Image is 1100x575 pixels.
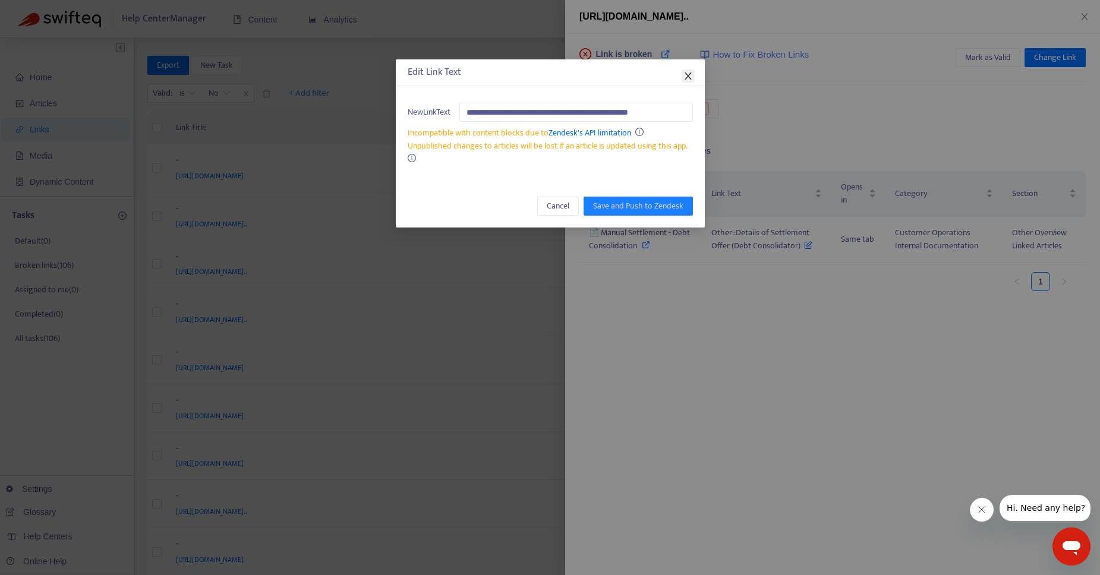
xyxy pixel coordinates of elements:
button: Save and Push to Zendesk [584,197,693,216]
iframe: Button to launch messaging window [1052,527,1090,565]
span: Incompatible with content blocks due to [408,126,631,140]
iframe: Message from company [1000,495,1090,523]
span: New Link Text [408,106,450,119]
div: Edit Link Text [408,65,693,80]
span: Unpublished changes to articles will be lost if an article is updated using this app. [408,139,688,153]
iframe: Close message [970,498,995,523]
button: Cancel [537,197,579,216]
span: close [683,71,693,81]
a: Zendesk's API limitation [549,126,631,140]
span: info-circle [408,154,416,162]
button: Close [682,69,695,83]
span: info-circle [635,128,644,136]
span: Cancel [547,200,569,213]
